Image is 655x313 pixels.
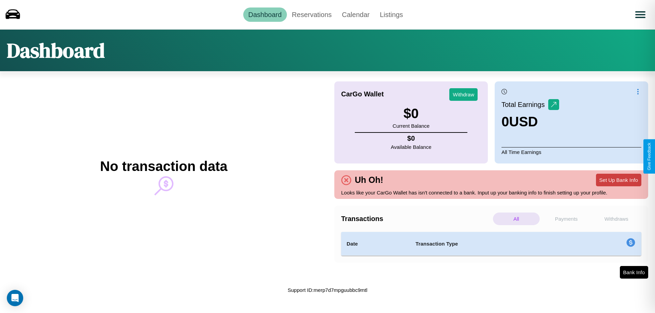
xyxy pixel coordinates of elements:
[100,159,227,174] h2: No transaction data
[593,213,640,225] p: Withdraws
[7,36,105,64] h1: Dashboard
[391,135,432,142] h4: $ 0
[620,266,648,279] button: Bank Info
[347,240,405,248] h4: Date
[287,7,337,22] a: Reservations
[647,143,652,170] div: Give Feedback
[341,232,641,256] table: simple table
[337,7,375,22] a: Calendar
[393,121,430,130] p: Current Balance
[7,290,23,306] div: Open Intercom Messenger
[501,98,548,111] p: Total Earnings
[341,215,491,223] h4: Transactions
[391,142,432,152] p: Available Balance
[543,213,590,225] p: Payments
[375,7,408,22] a: Listings
[596,174,641,186] button: Set Up Bank Info
[449,88,478,101] button: Withdraw
[501,114,559,129] h3: 0 USD
[393,106,430,121] h3: $ 0
[501,147,641,157] p: All Time Earnings
[341,188,641,197] p: Looks like your CarGo Wallet has isn't connected to a bank. Input up your banking info to finish ...
[493,213,540,225] p: All
[243,7,287,22] a: Dashboard
[416,240,570,248] h4: Transaction Type
[351,175,387,185] h4: Uh Oh!
[341,90,384,98] h4: CarGo Wallet
[631,5,650,24] button: Open menu
[288,285,367,295] p: Support ID: merp7d7mpguubbc9mtl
